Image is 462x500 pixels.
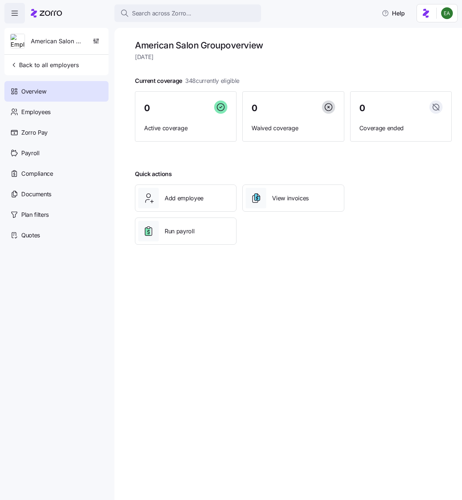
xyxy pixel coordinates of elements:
span: Coverage ended [359,124,443,133]
a: Zorro Pay [4,122,109,143]
span: [DATE] [135,52,452,62]
a: Documents [4,184,109,204]
span: Overview [21,87,46,96]
span: View invoices [272,194,309,203]
span: Zorro Pay [21,128,48,137]
span: Run payroll [165,227,194,236]
img: Employer logo [11,34,25,49]
span: Quotes [21,231,40,240]
span: Search across Zorro... [132,9,191,18]
span: Employees [21,107,51,117]
span: Quick actions [135,169,172,179]
span: Add employee [165,194,203,203]
a: Plan filters [4,204,109,225]
button: Help [376,6,411,21]
a: Compliance [4,163,109,184]
span: Documents [21,190,51,199]
span: 0 [252,104,257,113]
span: 0 [144,104,150,113]
a: Employees [4,102,109,122]
span: 348 currently eligible [185,76,239,85]
span: Active coverage [144,124,227,133]
span: Payroll [21,149,40,158]
span: Waived coverage [252,124,335,133]
span: Compliance [21,169,53,178]
a: Payroll [4,143,109,163]
span: Plan filters [21,210,49,219]
button: Search across Zorro... [114,4,261,22]
span: Current coverage [135,76,239,85]
span: American Salon Group [31,37,84,46]
span: 0 [359,104,365,113]
button: Back to all employers [7,58,82,72]
h1: American Salon Group overview [135,40,452,51]
a: Quotes [4,225,109,245]
a: Overview [4,81,109,102]
span: Back to all employers [10,61,79,69]
span: Help [382,9,405,18]
img: 825f81ac18705407de6586dd0afd9873 [441,7,453,19]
